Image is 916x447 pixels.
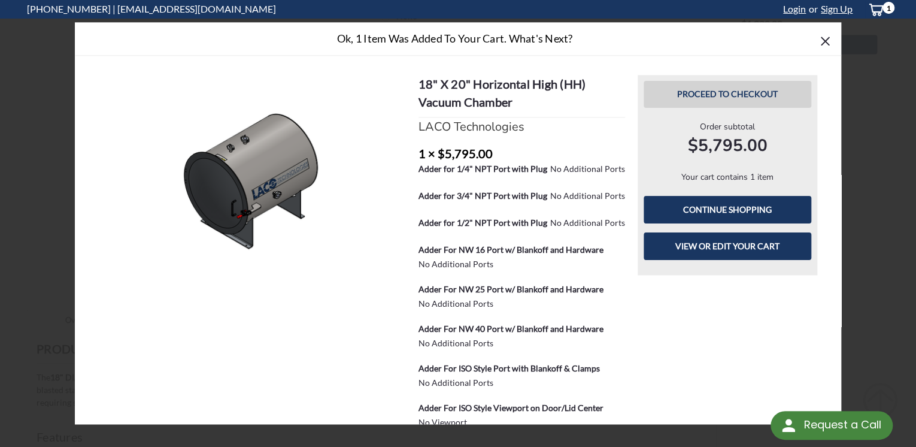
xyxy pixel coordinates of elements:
[418,217,547,229] dt: Adder for 1/2" NPT Port with Plug
[644,121,811,159] div: Order subtotal
[418,244,603,256] dt: Adder For NW 16 Port w/ Blankoff and Hardware
[418,323,603,336] dt: Adder For NW 40 Port w/ Blankoff and Hardware
[820,28,831,53] span: ×
[418,145,625,163] div: 1 × $5,795.00
[94,31,816,47] h2: Ok, 1 item was added to your cart. What's next?
[644,233,811,261] a: View or edit your cart
[644,197,811,224] a: Continue Shopping
[644,81,811,108] a: Proceed to checkout
[816,31,835,50] a: Close
[418,416,467,429] dd: No Viewport
[418,337,493,350] dd: No Additional Ports
[418,298,493,310] dd: No Additional Ports
[418,119,625,137] div: LACO Technologies
[859,1,889,18] a: cart-preview-dropdown
[550,163,625,176] dd: No Additional Ports
[550,190,625,203] dd: No Additional Ports
[418,363,600,375] dt: Adder For ISO Style Port with Blankoff & Clamps
[882,2,894,14] span: 1
[418,75,625,117] h4: 18" X 20" Horizontal High (HH) Vacuum Chamber
[418,190,547,203] dt: Adder for 3/4" NPT Port with Plug
[644,171,811,184] p: Your cart contains 1 item
[803,411,881,439] div: Request a Call
[771,411,893,440] div: Request a Call
[779,416,798,435] img: round button
[418,402,603,415] dt: Adder For ISO Style Viewport on Door/Lid Center
[806,3,818,14] span: or
[111,75,406,313] img: 18" X 20" HH Vacuum Chamber
[418,163,547,176] dt: Adder for 1/4" NPT Port with Plug
[418,377,493,389] dd: No Additional Ports
[418,283,603,296] dt: Adder For NW 25 Port w/ Blankoff and Hardware
[550,217,625,229] dd: No Additional Ports
[644,134,811,159] strong: $5,795.00
[418,258,493,271] dd: No Additional Ports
